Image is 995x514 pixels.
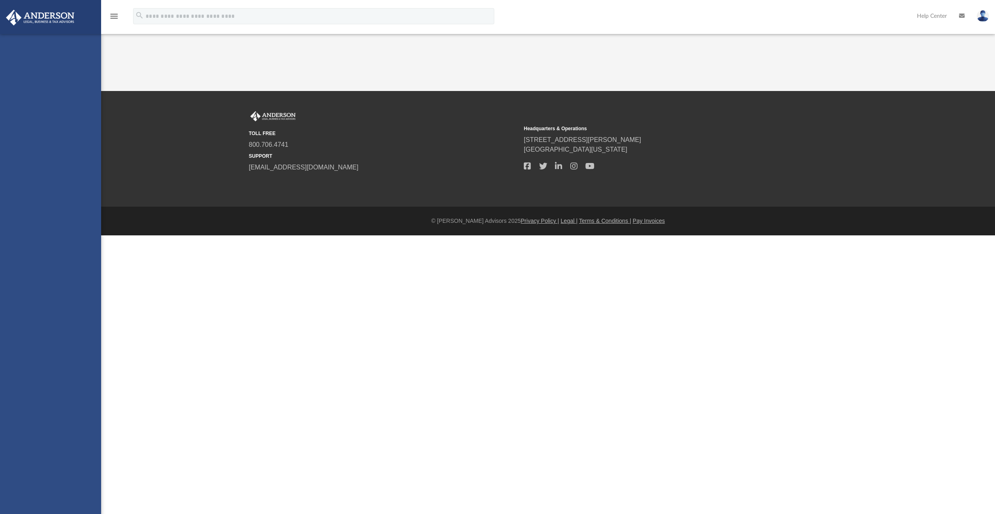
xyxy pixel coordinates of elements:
[249,130,518,137] small: TOLL FREE
[524,146,627,153] a: [GEOGRAPHIC_DATA][US_STATE]
[109,11,119,21] i: menu
[561,218,578,224] a: Legal |
[249,111,297,122] img: Anderson Advisors Platinum Portal
[579,218,631,224] a: Terms & Conditions |
[109,15,119,21] a: menu
[977,10,989,22] img: User Pic
[101,217,995,225] div: © [PERSON_NAME] Advisors 2025
[249,164,358,171] a: [EMAIL_ADDRESS][DOMAIN_NAME]
[521,218,559,224] a: Privacy Policy |
[633,218,665,224] a: Pay Invoices
[4,10,77,25] img: Anderson Advisors Platinum Portal
[135,11,144,20] i: search
[524,136,641,143] a: [STREET_ADDRESS][PERSON_NAME]
[524,125,793,132] small: Headquarters & Operations
[249,152,518,160] small: SUPPORT
[249,141,288,148] a: 800.706.4741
